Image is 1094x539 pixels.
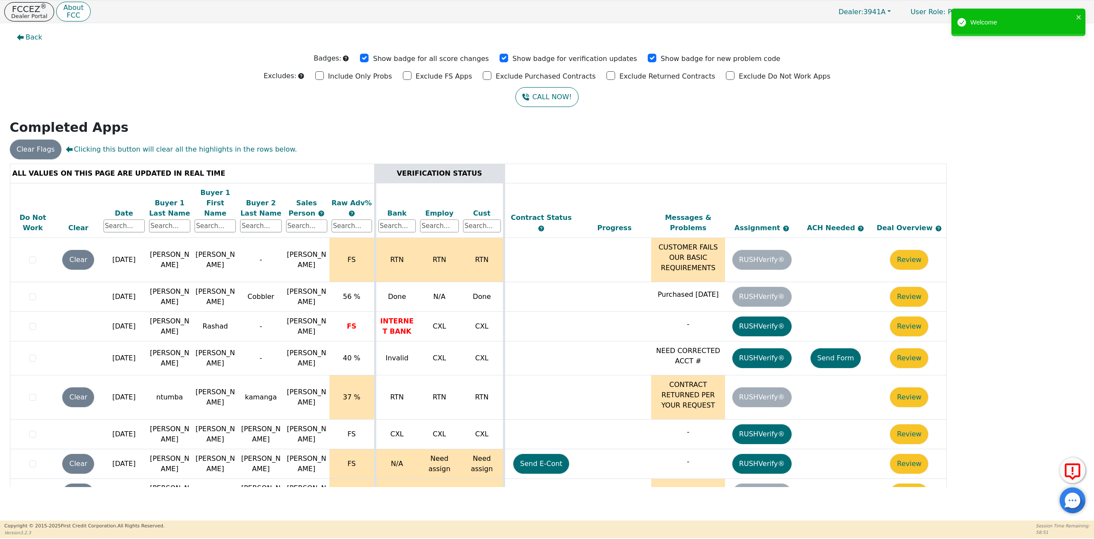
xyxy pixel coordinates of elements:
td: CXL [418,312,461,341]
button: 3941A:[PERSON_NAME] [985,5,1090,18]
span: Raw Adv% [332,199,372,207]
td: Done [461,479,504,509]
input: Search... [378,219,416,232]
div: VERIFICATION STATUS [378,168,501,179]
button: Review [890,454,928,474]
td: [DATE] [101,238,147,282]
td: Partial [418,479,461,509]
td: [PERSON_NAME] [192,341,238,375]
td: [PERSON_NAME] [147,341,192,375]
div: Cust [463,208,501,219]
p: Copyright © 2015- 2025 First Credit Corporation. [4,523,165,530]
td: RTN [375,375,418,420]
td: N/A [418,282,461,312]
td: [PERSON_NAME] [147,238,192,282]
span: 3941A [838,8,886,16]
span: 37 % [343,393,360,401]
td: - [238,238,283,282]
input: Search... [286,219,327,232]
td: Need assign [461,449,504,479]
button: AboutFCC [56,2,90,22]
span: Contract Status [511,213,572,222]
input: Search... [104,219,145,232]
td: [DATE] [101,375,147,420]
span: [PERSON_NAME] [287,425,326,443]
button: Clear [62,387,94,407]
button: CALL NOW! [515,87,579,107]
span: Back [26,32,43,43]
sup: ® [40,3,47,10]
td: CXL [461,312,504,341]
span: 40 % [343,354,360,362]
td: Invalid [375,341,418,375]
td: Need assign [418,449,461,479]
td: [PERSON_NAME] [147,449,192,479]
div: Do Not Work [12,213,54,233]
td: CXL [418,420,461,449]
p: Show badge for all score changes [373,54,489,64]
span: FS [347,322,356,330]
input: Search... [463,219,501,232]
div: Progress [580,223,649,233]
p: Version 3.2.3 [4,530,165,536]
button: Send Form [811,348,861,368]
div: Clear [58,223,99,233]
button: Review [890,484,928,503]
span: User Role : [911,8,945,16]
td: [PERSON_NAME] [147,312,192,341]
p: Exclude Purchased Contracts [496,71,596,82]
span: Sales Person [289,199,318,217]
p: CUSTOMER FAILS OUR BASIC REQUIREMENTS [653,242,723,273]
input: Search... [332,219,372,232]
button: Back [10,27,49,47]
td: CXL [418,341,461,375]
button: Report Error to FCC [1060,457,1085,483]
p: Exclude Do Not Work Apps [739,71,830,82]
td: CXL [375,420,418,449]
td: RTN [375,238,418,282]
div: Bank [378,208,416,219]
td: Done [375,479,418,509]
p: Show badge for verification updates [512,54,637,64]
input: Search... [195,219,236,232]
button: RUSHVerify® [732,317,792,336]
div: Messages & Problems [653,213,723,233]
p: Badges: [314,53,341,64]
td: ntumba [147,375,192,420]
td: [PERSON_NAME] [192,375,238,420]
td: RTN [461,375,504,420]
td: [PERSON_NAME] [192,282,238,312]
button: Review [890,287,928,307]
td: Done [375,282,418,312]
button: Review [890,250,928,270]
td: [DATE] [101,420,147,449]
p: - [653,427,723,437]
td: [PERSON_NAME] [147,420,192,449]
td: [PERSON_NAME] [238,479,283,509]
span: Assignment [734,224,783,232]
p: Show badge for new problem code [661,54,780,64]
div: Welcome [970,18,1073,27]
p: Exclude Returned Contracts [619,71,715,82]
button: Clear [62,484,94,503]
p: Session Time Remaining: [1036,523,1090,529]
span: FS [347,430,356,438]
td: RTN [418,238,461,282]
span: [PERSON_NAME] [287,317,326,335]
div: Buyer 2 Last Name [240,198,281,219]
p: CONTRACT RETURNED PER YOUR REQUEST [653,380,723,411]
a: FCCEZ®Dealer Portal [4,2,54,21]
input: Search... [240,219,281,232]
td: [DATE] [101,312,147,341]
div: ALL VALUES ON THIS PAGE ARE UPDATED IN REAL TIME [12,168,372,179]
p: FCC [63,12,83,19]
td: [PERSON_NAME] [192,238,238,282]
span: 56 % [343,292,360,301]
button: Review [890,317,928,336]
span: FS [347,256,356,264]
td: Cobbler [238,282,283,312]
p: About [63,4,83,11]
span: Deal Overview [877,224,942,232]
button: Review [890,424,928,444]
